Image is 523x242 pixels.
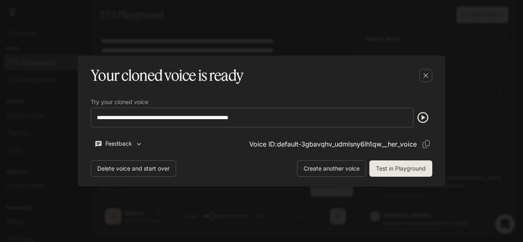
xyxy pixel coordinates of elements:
p: Try your cloned voice [91,99,148,105]
button: Feedback [91,137,146,151]
p: Voice ID: default-3gbavqhv_udmlsny6lh1qw__her_voice [249,139,417,149]
button: Test in Playground [369,160,432,177]
button: Delete voice and start over [91,160,176,177]
h5: Your cloned voice is ready [91,65,243,86]
button: Copy Voice ID [420,138,432,150]
button: Create another voice [297,160,366,177]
